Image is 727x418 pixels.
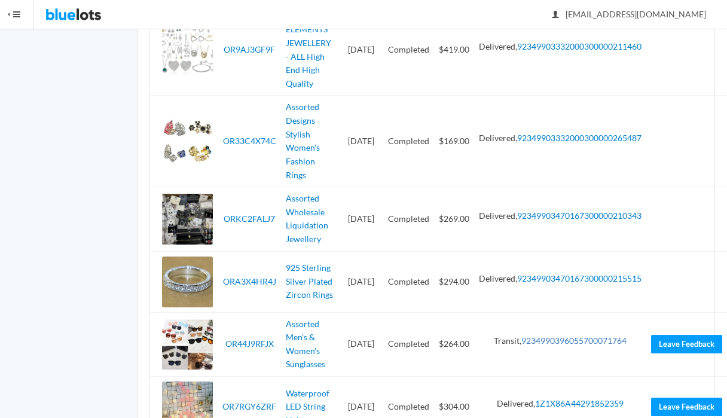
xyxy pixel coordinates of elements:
a: OR33C4X74C [223,136,276,146]
td: $169.00 [434,96,474,187]
li: Delivered, [479,40,642,54]
td: Completed [383,187,434,251]
a: 92349903470167300000210343 [517,210,642,221]
a: 92349903470167300000215515 [517,273,642,283]
td: [DATE] [339,96,383,187]
li: Delivered, [479,209,642,223]
a: Assorted Men's & Women's Sunglasses [286,319,325,370]
td: [DATE] [339,187,383,251]
a: 9234990396055700071764 [521,335,627,346]
span: [EMAIL_ADDRESS][DOMAIN_NAME] [552,9,706,19]
a: ORKC2FALJ7 [224,213,275,224]
a: 925 Sterling Silver Plated Zircon Rings [286,263,333,300]
td: Completed [383,312,434,376]
td: $269.00 [434,187,474,251]
a: OR44J9RFJX [225,338,274,349]
td: Completed [383,4,434,96]
li: Delivered, [479,397,642,411]
td: $294.00 [434,251,474,312]
a: 1Z1X86A44291852359 [535,398,624,408]
td: Completed [383,251,434,312]
a: Assorted Designs Stylish Women's Fashion Rings [286,102,320,179]
a: Leave Feedback [651,335,722,353]
td: Completed [383,96,434,187]
a: OR7RGY6ZRF [222,401,276,411]
li: Delivered, [479,132,642,145]
td: [DATE] [339,4,383,96]
a: SWAROVSKI ELEMENTS JEWELLERY - ALL High End High Quality [286,11,334,89]
a: ORA3X4HR4J [223,276,276,286]
td: $264.00 [434,312,474,376]
td: [DATE] [339,251,383,312]
a: 92349903332000300000265487 [517,133,642,143]
li: Transit, [479,334,642,348]
a: 92349903332000300000211460 [517,41,642,51]
td: [DATE] [339,312,383,376]
a: Leave Feedback [651,398,722,416]
td: $419.00 [434,4,474,96]
a: OR9AJ3GF9F [224,44,275,54]
ion-icon: person [549,10,561,21]
li: Delivered, [479,272,642,286]
a: Assorted Wholesale Liquidation Jewellery [286,193,328,244]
